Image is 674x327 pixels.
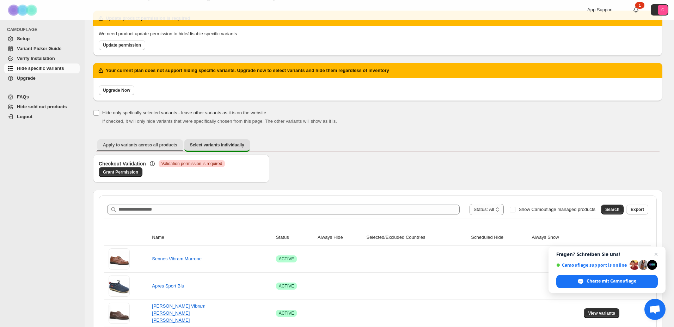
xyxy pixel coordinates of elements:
span: Hide specific variants [17,66,64,71]
span: Camouflage support is online [556,262,627,268]
a: 1 [632,6,639,13]
a: Upgrade Now [99,85,134,95]
button: Select variants individually [184,139,250,152]
span: Variant Picker Guide [17,46,61,51]
a: Variant Picker Guide [4,44,80,54]
span: CAMOUFLAGE [7,27,81,32]
span: FAQs [17,94,29,99]
a: Apres Sport Blu [152,283,184,289]
span: Validation permission is required [161,161,222,166]
a: Upgrade [4,73,80,83]
th: Selected/Excluded Countries [364,230,469,246]
span: Upgrade [17,75,36,81]
a: Grant Permission [99,167,142,177]
img: Apres Sport Blu [109,275,130,297]
span: If checked, it will only hide variants that were specifically chosen from this page. The other va... [102,119,337,124]
span: Grant Permission [103,169,138,175]
img: Camouflage [6,0,41,20]
span: Search [605,207,619,212]
span: Hide only spefically selected variants - leave other variants as it is on the website [102,110,266,115]
a: Verify Installation [4,54,80,63]
div: Chat öffnen [644,299,666,320]
a: Update permission [99,40,145,50]
span: ACTIVE [279,256,294,262]
th: Scheduled Hide [469,230,529,246]
a: Setup [4,34,80,44]
span: Chatte mit Camouflage [587,278,636,284]
a: [PERSON_NAME] Vibram [PERSON_NAME] [PERSON_NAME] [152,303,205,323]
span: Export [631,207,644,212]
span: Chat schließen [652,250,660,259]
a: Hide specific variants [4,63,80,73]
h3: Checkout Validation [99,160,146,167]
a: Logout [4,112,80,122]
a: FAQs [4,92,80,102]
span: Show Camouflage managed products [519,207,595,212]
span: Select variants individually [190,142,244,148]
th: Status [274,230,315,246]
button: View variants [584,308,619,318]
button: Export [626,205,648,214]
span: Hide sold out products [17,104,67,109]
button: Apply to variants across all products [97,139,183,151]
span: Avatar with initials C [658,5,668,15]
text: C [661,8,664,12]
th: Name [150,230,274,246]
span: Apply to variants across all products [103,142,177,148]
span: Setup [17,36,30,41]
div: Chatte mit Camouflage [556,275,658,288]
span: Update permission [103,42,141,48]
button: Avatar with initials C [651,4,668,16]
span: ACTIVE [279,310,294,316]
th: Always Hide [315,230,364,246]
img: Sennes Vibram Marrone [109,248,130,270]
div: 1 [635,2,644,9]
span: ACTIVE [279,283,294,289]
span: Fragen? Schreiben Sie uns! [556,252,658,257]
span: App Support [587,7,613,12]
span: We need product update permission to hide/disable specific variants [99,31,237,36]
a: Hide sold out products [4,102,80,112]
button: Search [601,205,624,214]
span: Upgrade Now [103,87,130,93]
span: Verify Installation [17,56,55,61]
span: View variants [588,310,615,316]
th: Always Show [529,230,582,246]
span: Logout [17,114,32,119]
a: Sennes Vibram Marrone [152,256,202,261]
h2: Your current plan does not support hiding specific variants. Upgrade now to select variants and h... [106,67,389,74]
